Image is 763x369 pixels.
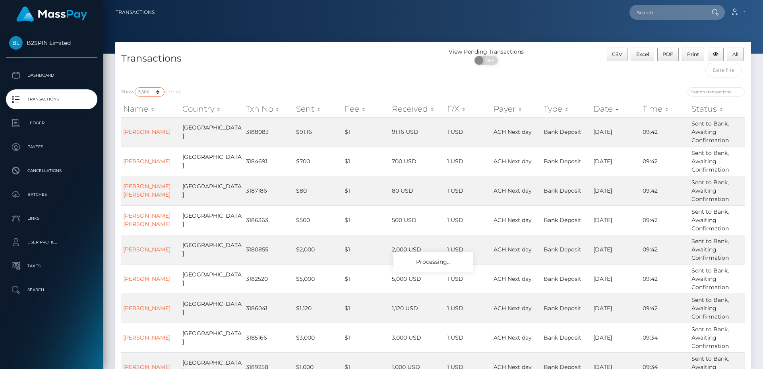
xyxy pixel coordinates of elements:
[294,323,343,352] td: $3,000
[542,176,591,205] td: Bank Deposit
[390,294,445,323] td: 1,120 USD
[123,158,170,165] a: [PERSON_NAME]
[294,176,343,205] td: $80
[445,147,492,176] td: 1 USD
[445,176,492,205] td: 1 USD
[445,294,492,323] td: 1 USD
[9,213,94,224] p: Links
[591,264,640,294] td: [DATE]
[542,294,591,323] td: Bank Deposit
[445,323,492,352] td: 1 USD
[244,264,294,294] td: 3182520
[542,323,591,352] td: Bank Deposit
[445,117,492,147] td: 1 USD
[641,323,690,352] td: 09:34
[116,4,155,21] a: Transactions
[343,101,390,117] th: Fee: activate to sort column ascending
[123,334,170,341] a: [PERSON_NAME]
[542,101,591,117] th: Type: activate to sort column ascending
[6,161,97,181] a: Cancellations
[393,252,473,272] div: Processing...
[244,323,294,352] td: 3185166
[641,117,690,147] td: 09:42
[294,235,343,264] td: $2,000
[492,101,542,117] th: Payer: activate to sort column ascending
[445,101,492,117] th: F/X: activate to sort column ascending
[180,176,244,205] td: [GEOGRAPHIC_DATA]
[123,305,170,312] a: [PERSON_NAME]
[641,176,690,205] td: 09:42
[180,101,244,117] th: Country: activate to sort column ascending
[6,209,97,228] a: Links
[244,235,294,264] td: 3180855
[6,185,97,205] a: Batches
[542,147,591,176] td: Bank Deposit
[494,128,532,135] span: ACH Next day
[689,205,745,235] td: Sent to Bank, Awaiting Confirmation
[542,235,591,264] td: Bank Deposit
[591,101,640,117] th: Date: activate to sort column ascending
[343,235,390,264] td: $1
[494,246,532,253] span: ACH Next day
[689,101,745,117] th: Status: activate to sort column ascending
[732,51,738,57] span: All
[121,87,181,97] label: Show entries
[682,48,705,61] button: Print
[591,323,640,352] td: [DATE]
[244,117,294,147] td: 3188083
[494,216,532,224] span: ACH Next day
[135,87,165,97] select: Showentries
[123,183,170,198] a: [PERSON_NAME] [PERSON_NAME]
[123,212,170,228] a: [PERSON_NAME] [PERSON_NAME]
[641,205,690,235] td: 09:42
[9,284,94,296] p: Search
[294,205,343,235] td: $500
[16,6,87,22] img: MassPay Logo
[244,147,294,176] td: 3184691
[689,235,745,264] td: Sent to Bank, Awaiting Confirmation
[689,176,745,205] td: Sent to Bank, Awaiting Confirmation
[641,147,690,176] td: 09:42
[9,236,94,248] p: User Profile
[9,36,23,50] img: B2SPIN Limited
[390,264,445,294] td: 5,000 USD
[294,117,343,147] td: $91.16
[6,232,97,252] a: User Profile
[9,117,94,129] p: Ledger
[591,147,640,176] td: [DATE]
[494,334,532,341] span: ACH Next day
[6,280,97,300] a: Search
[390,235,445,264] td: 2,000 USD
[494,305,532,312] span: ACH Next day
[180,235,244,264] td: [GEOGRAPHIC_DATA]
[9,165,94,177] p: Cancellations
[9,260,94,272] p: Taxes
[641,235,690,264] td: 09:42
[343,176,390,205] td: $1
[641,101,690,117] th: Time: activate to sort column ascending
[343,147,390,176] td: $1
[343,294,390,323] td: $1
[494,158,532,165] span: ACH Next day
[705,63,742,77] input: Date filter
[636,51,649,57] span: Excel
[591,294,640,323] td: [DATE]
[631,48,654,61] button: Excel
[494,187,532,194] span: ACH Next day
[180,323,244,352] td: [GEOGRAPHIC_DATA]
[641,294,690,323] td: 09:42
[390,323,445,352] td: 3,000 USD
[689,323,745,352] td: Sent to Bank, Awaiting Confirmation
[343,205,390,235] td: $1
[343,323,390,352] td: $1
[6,256,97,276] a: Taxes
[6,113,97,133] a: Ledger
[689,294,745,323] td: Sent to Bank, Awaiting Confirmation
[180,147,244,176] td: [GEOGRAPHIC_DATA]
[9,70,94,81] p: Dashboard
[689,147,745,176] td: Sent to Bank, Awaiting Confirmation
[542,117,591,147] td: Bank Deposit
[390,117,445,147] td: 91.16 USD
[123,128,170,135] a: [PERSON_NAME]
[123,246,170,253] a: [PERSON_NAME]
